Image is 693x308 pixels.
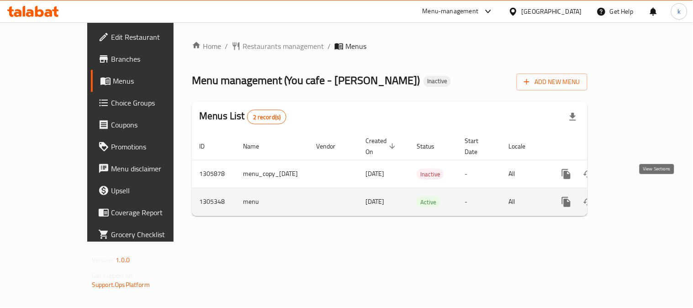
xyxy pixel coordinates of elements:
[111,97,196,108] span: Choice Groups
[111,53,196,64] span: Branches
[91,26,203,48] a: Edit Restaurant
[345,41,366,52] span: Menus
[243,141,271,152] span: Name
[548,133,651,160] th: Actions
[524,76,580,88] span: Add New Menu
[192,41,587,52] nav: breadcrumb
[316,141,347,152] span: Vendor
[91,48,203,70] a: Branches
[501,188,548,216] td: All
[91,202,203,223] a: Coverage Report
[247,110,287,124] div: Total records count
[91,223,203,245] a: Grocery Checklist
[111,229,196,240] span: Grocery Checklist
[555,163,577,185] button: more
[465,135,490,157] span: Start Date
[111,119,196,130] span: Coupons
[248,113,286,122] span: 2 record(s)
[192,160,236,188] td: 1305878
[577,191,599,213] button: Change Status
[111,32,196,42] span: Edit Restaurant
[91,114,203,136] a: Coupons
[555,191,577,213] button: more
[423,76,451,87] div: Inactive
[92,270,134,281] span: Get support on:
[423,77,451,85] span: Inactive
[113,75,196,86] span: Menus
[192,188,236,216] td: 1305348
[116,254,130,266] span: 1.0.0
[232,41,324,52] a: Restaurants management
[501,160,548,188] td: All
[225,41,228,52] li: /
[508,141,537,152] span: Locale
[192,41,221,52] a: Home
[417,169,444,180] span: Inactive
[328,41,331,52] li: /
[365,168,384,180] span: [DATE]
[91,70,203,92] a: Menus
[91,136,203,158] a: Promotions
[365,196,384,207] span: [DATE]
[517,74,587,90] button: Add New Menu
[192,133,651,216] table: enhanced table
[457,160,501,188] td: -
[522,6,582,16] div: [GEOGRAPHIC_DATA]
[236,160,309,188] td: menu_copy_[DATE]
[677,6,681,16] span: k
[577,163,599,185] button: Change Status
[243,41,324,52] span: Restaurants management
[111,141,196,152] span: Promotions
[91,92,203,114] a: Choice Groups
[236,188,309,216] td: menu
[111,163,196,174] span: Menu disclaimer
[417,141,446,152] span: Status
[365,135,398,157] span: Created On
[199,141,217,152] span: ID
[562,106,584,128] div: Export file
[92,254,114,266] span: Version:
[192,70,420,90] span: Menu management ( You cafe - [PERSON_NAME] )
[111,185,196,196] span: Upsell
[417,197,440,207] span: Active
[417,196,440,207] div: Active
[457,188,501,216] td: -
[92,279,150,291] a: Support.OpsPlatform
[91,158,203,180] a: Menu disclaimer
[423,6,479,17] div: Menu-management
[417,169,444,180] div: Inactive
[91,180,203,202] a: Upsell
[111,207,196,218] span: Coverage Report
[199,109,286,124] h2: Menus List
